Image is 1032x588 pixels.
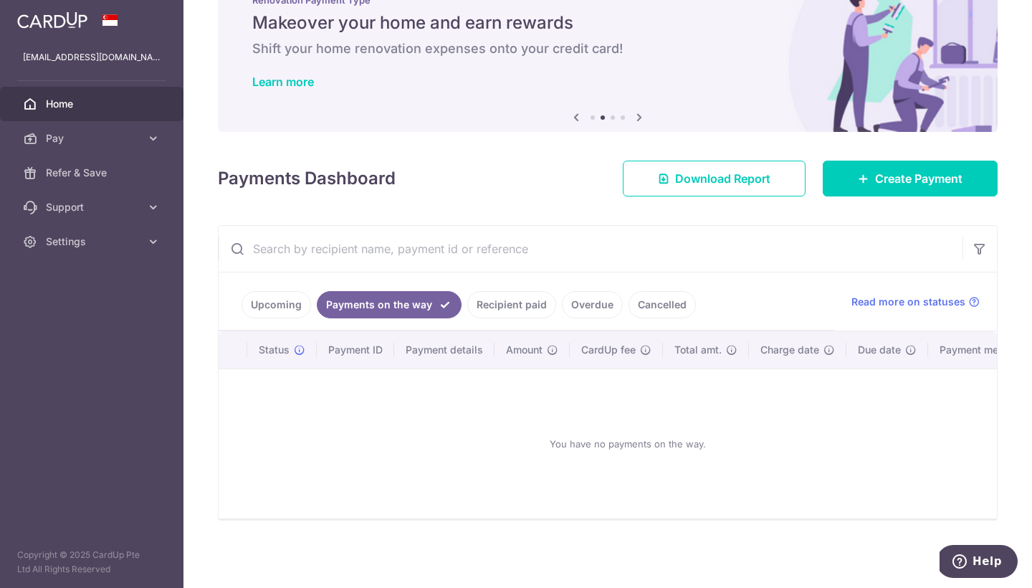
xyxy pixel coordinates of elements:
[242,291,311,318] a: Upcoming
[259,343,290,357] span: Status
[760,343,819,357] span: Charge date
[218,166,396,191] h4: Payments Dashboard
[252,40,963,57] h6: Shift your home renovation expenses onto your credit card!
[252,11,963,34] h5: Makeover your home and earn rewards
[46,234,140,249] span: Settings
[562,291,623,318] a: Overdue
[858,343,901,357] span: Due date
[823,161,998,196] a: Create Payment
[17,11,87,29] img: CardUp
[675,170,770,187] span: Download Report
[394,331,494,369] th: Payment details
[252,75,314,89] a: Learn more
[317,291,462,318] a: Payments on the way
[236,381,1020,507] div: You have no payments on the way.
[317,331,394,369] th: Payment ID
[674,343,722,357] span: Total amt.
[581,343,636,357] span: CardUp fee
[46,97,140,111] span: Home
[875,170,962,187] span: Create Payment
[467,291,556,318] a: Recipient paid
[506,343,543,357] span: Amount
[629,291,696,318] a: Cancelled
[623,161,806,196] a: Download Report
[851,295,965,309] span: Read more on statuses
[940,545,1018,581] iframe: Opens a widget where you can find more information
[46,131,140,146] span: Pay
[219,226,962,272] input: Search by recipient name, payment id or reference
[46,166,140,180] span: Refer & Save
[46,200,140,214] span: Support
[851,295,980,309] a: Read more on statuses
[23,50,161,65] p: [EMAIL_ADDRESS][DOMAIN_NAME]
